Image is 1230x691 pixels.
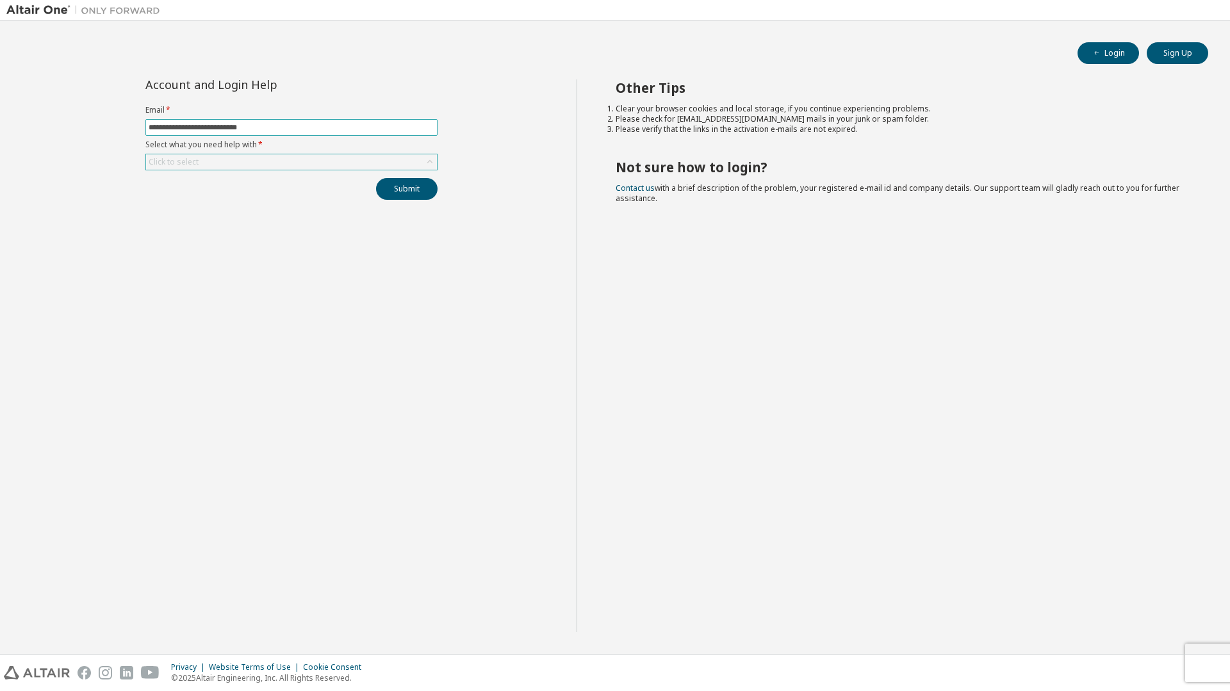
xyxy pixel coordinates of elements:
[145,140,438,150] label: Select what you need help with
[99,666,112,679] img: instagram.svg
[616,124,1186,134] li: Please verify that the links in the activation e-mails are not expired.
[1147,42,1208,64] button: Sign Up
[171,672,369,683] p: © 2025 Altair Engineering, Inc. All Rights Reserved.
[1078,42,1139,64] button: Login
[616,79,1186,96] h2: Other Tips
[120,666,133,679] img: linkedin.svg
[145,105,438,115] label: Email
[4,666,70,679] img: altair_logo.svg
[78,666,91,679] img: facebook.svg
[146,154,437,170] div: Click to select
[171,662,209,672] div: Privacy
[616,104,1186,114] li: Clear your browser cookies and local storage, if you continue experiencing problems.
[376,178,438,200] button: Submit
[303,662,369,672] div: Cookie Consent
[145,79,379,90] div: Account and Login Help
[616,183,1179,204] span: with a brief description of the problem, your registered e-mail id and company details. Our suppo...
[149,157,199,167] div: Click to select
[616,114,1186,124] li: Please check for [EMAIL_ADDRESS][DOMAIN_NAME] mails in your junk or spam folder.
[6,4,167,17] img: Altair One
[141,666,160,679] img: youtube.svg
[616,183,655,193] a: Contact us
[616,159,1186,175] h2: Not sure how to login?
[209,662,303,672] div: Website Terms of Use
